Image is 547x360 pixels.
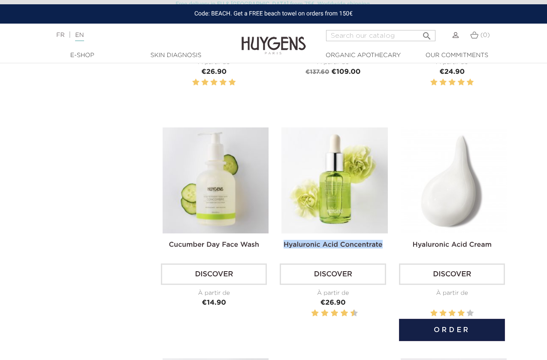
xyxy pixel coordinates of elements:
[202,299,226,306] span: €14.90
[201,77,208,88] label: 2
[305,69,329,75] span: €137.60
[323,308,327,319] label: 4
[242,23,306,56] img: Huygens
[439,308,446,319] label: 2
[352,308,356,319] label: 10
[220,77,227,88] label: 4
[280,289,386,298] div: À partir de
[161,263,267,285] a: Discover
[414,51,500,60] a: Our commitments
[163,127,269,233] img: Cucumber Day Face Wash
[133,51,219,60] a: Skin Diagnosis
[399,263,505,285] a: Discover
[280,263,386,285] a: Discover
[201,69,227,76] span: €26.90
[320,51,406,60] a: Organic Apothecary
[458,77,465,88] label: 4
[419,27,435,39] button: 
[39,51,125,60] a: E-Shop
[339,308,340,319] label: 7
[449,77,456,88] label: 3
[326,30,435,41] input: Search
[310,308,311,319] label: 1
[281,127,387,233] img: Hyaluronic Acid Concentrate
[320,299,346,306] span: €26.90
[329,308,330,319] label: 5
[52,30,221,40] div: |
[481,32,490,38] span: (0)
[284,242,383,248] a: Hyaluronic Acid Concentrate
[75,32,84,41] a: EN
[422,28,432,39] i: 
[331,69,360,76] span: €109.00
[399,319,505,341] button: Order
[439,69,465,76] span: €24.90
[449,308,456,319] label: 3
[229,77,236,88] label: 5
[349,308,350,319] label: 9
[458,308,465,319] label: 4
[467,77,474,88] label: 5
[439,77,446,88] label: 2
[313,308,317,319] label: 2
[169,242,259,248] a: Cucumber Day Face Wash
[161,289,267,298] div: À partir de
[342,308,347,319] label: 8
[211,77,218,88] label: 3
[332,308,337,319] label: 6
[430,308,437,319] label: 1
[319,308,320,319] label: 3
[413,242,492,248] a: Hyaluronic Acid Cream
[56,32,64,38] a: FR
[430,77,437,88] label: 1
[399,289,505,298] div: À partir de
[192,77,199,88] label: 1
[467,308,474,319] label: 5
